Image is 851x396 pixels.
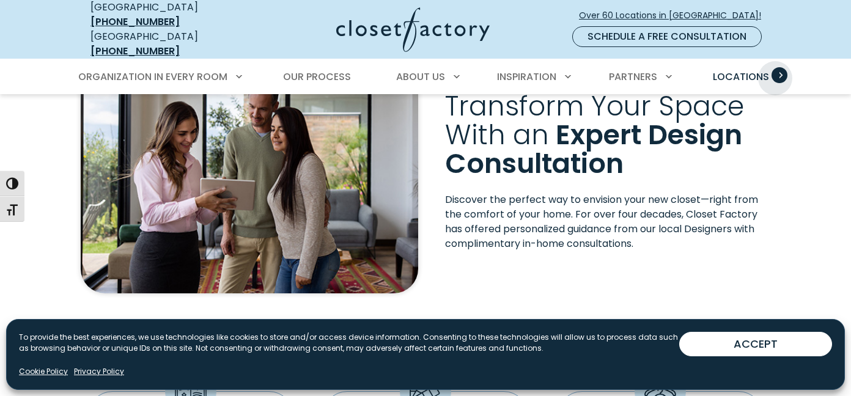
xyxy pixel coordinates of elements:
img: Closet Factory Logo [336,7,490,52]
a: Cookie Policy [19,366,68,377]
span: Partners [609,70,657,84]
span: With an [445,116,549,154]
a: Privacy Policy [74,366,124,377]
span: Our Process [283,70,351,84]
span: Consultation [445,144,624,183]
img: Designer with homeowners reviewing design [81,59,418,293]
a: [PHONE_NUMBER] [90,44,180,58]
span: Organization in Every Room [78,70,227,84]
span: Expert Design [556,116,742,154]
span: Over 60 Locations in [GEOGRAPHIC_DATA]! [579,9,771,22]
span: Inspiration [497,70,556,84]
a: Over 60 Locations in [GEOGRAPHIC_DATA]! [578,5,772,26]
span: About Us [396,70,445,84]
button: ACCEPT [679,332,832,356]
a: [PHONE_NUMBER] [90,15,180,29]
span: Locations [713,70,769,84]
p: Discover the perfect way to envision your new closet—right from the comfort of your home. For ove... [445,193,770,251]
a: Schedule a Free Consultation [572,26,762,47]
p: To provide the best experiences, we use technologies like cookies to store and/or access device i... [19,332,679,354]
span: Transform Your Space [445,87,744,125]
nav: Primary Menu [70,60,781,94]
div: [GEOGRAPHIC_DATA] [90,29,240,59]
